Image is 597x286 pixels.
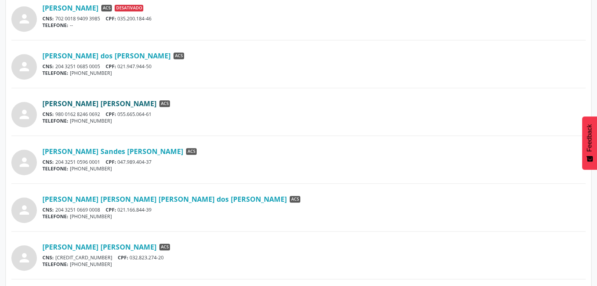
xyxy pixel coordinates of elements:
span: CNS: [42,63,54,70]
span: CNS: [42,159,54,165]
span: Feedback [586,124,593,152]
span: Desativado [115,5,143,12]
i: person [17,203,31,217]
div: -- [42,22,586,29]
div: 980 0162 8246 0692 055.665.064-61 [42,111,586,118]
span: ACS [173,52,184,60]
span: ACS [159,100,170,107]
span: TELEFONE: [42,261,68,268]
span: TELEFONE: [42,22,68,29]
a: [PERSON_NAME] dos [PERSON_NAME] [42,51,171,60]
span: ACS [101,5,112,12]
span: CPF: [106,159,116,165]
span: CNS: [42,254,54,261]
span: CPF: [106,206,116,213]
i: person [17,107,31,121]
a: [PERSON_NAME] Sandes [PERSON_NAME] [42,147,183,156]
div: 204 3251 0685 0005 021.947.944-50 [42,63,586,70]
div: [PHONE_NUMBER] [42,118,586,124]
div: 204 3251 0596 0001 047.989.404-37 [42,159,586,165]
a: [PERSON_NAME] [PERSON_NAME] [42,99,157,108]
div: 702 0018 9409 3985 035.200.184-46 [42,15,586,22]
div: [PHONE_NUMBER] [42,213,586,220]
a: [PERSON_NAME] [PERSON_NAME] [PERSON_NAME] dos [PERSON_NAME] [42,195,287,203]
a: [PERSON_NAME] [PERSON_NAME] [42,243,157,251]
div: 204 3251 0669 0008 021.166.844-39 [42,206,586,213]
span: CPF: [106,15,116,22]
a: [PERSON_NAME] [42,4,99,12]
i: person [17,251,31,265]
div: [CREDIT_CARD_NUMBER] 032.823.274-20 [42,254,586,261]
span: TELEFONE: [42,213,68,220]
span: ACS [186,148,197,155]
span: CPF: [118,254,128,261]
div: [PHONE_NUMBER] [42,165,586,172]
span: TELEFONE: [42,70,68,76]
i: person [17,155,31,169]
span: CNS: [42,111,54,118]
i: person [17,60,31,74]
span: CPF: [106,63,116,70]
span: ACS [290,196,300,203]
i: person [17,12,31,26]
span: TELEFONE: [42,165,68,172]
div: [PHONE_NUMBER] [42,261,586,268]
span: CNS: [42,15,54,22]
span: ACS [159,244,170,251]
span: CPF: [106,111,116,118]
div: [PHONE_NUMBER] [42,70,586,76]
span: CNS: [42,206,54,213]
button: Feedback - Mostrar pesquisa [582,116,597,170]
span: TELEFONE: [42,118,68,124]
